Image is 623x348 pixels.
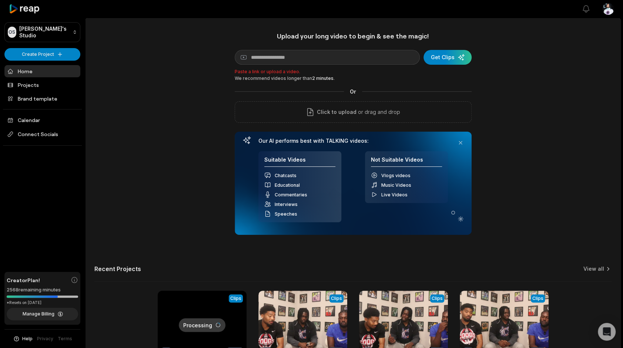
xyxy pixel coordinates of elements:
[371,156,442,167] h4: Not Suitable Videos
[235,68,472,75] p: Paste a link or upload a video.
[381,182,411,188] span: Music Videos
[7,276,40,284] span: Creator Plan!
[275,173,297,178] span: Chatcasts
[7,300,78,305] div: *Resets on [DATE]
[275,192,307,197] span: Commentaries
[275,182,300,188] span: Educational
[4,65,80,77] a: Home
[22,335,33,342] span: Help
[4,128,80,141] span: Connect Socials
[58,335,72,342] a: Terms
[423,50,472,65] button: Get Clips
[4,79,80,91] a: Projects
[312,75,334,81] span: 2 minutes
[356,108,400,116] p: or drag and drop
[598,323,616,341] div: Open Intercom Messenger
[94,265,141,273] h2: Recent Projects
[275,211,297,217] span: Speeches
[4,48,80,61] button: Create Project
[275,202,298,207] span: Interviews
[344,88,362,95] span: Or
[235,32,472,40] h1: Upload your long video to begin & see the magic!
[317,108,356,116] span: Click to upload
[4,114,80,126] a: Calendar
[13,335,33,342] button: Help
[4,92,80,105] a: Brand template
[258,138,448,144] h3: Our AI performs best with TALKING videos:
[37,335,53,342] a: Privacy
[7,308,78,320] button: Manage Billing
[7,286,78,294] div: 2568 remaining minutes
[381,173,411,178] span: Vlogs videos
[264,156,335,167] h4: Suitable Videos
[583,265,604,273] a: View all
[381,192,408,197] span: Live Videos
[235,75,472,82] div: We recommend videos longer than .
[8,27,16,38] div: OS
[19,26,70,39] p: [PERSON_NAME]'s Studio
